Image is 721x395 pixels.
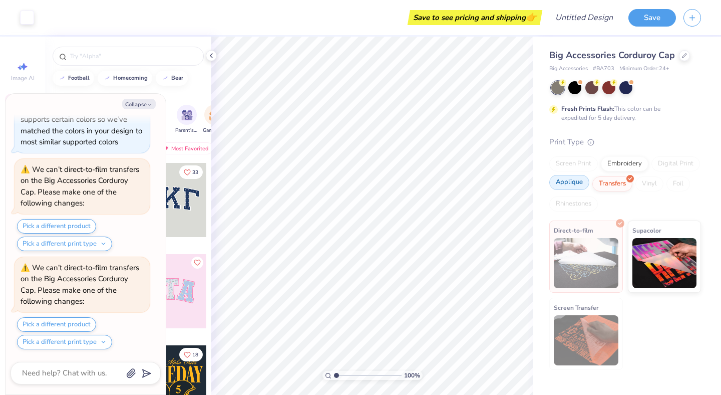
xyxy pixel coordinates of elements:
[17,237,112,251] button: Pick a different print type
[203,105,226,134] button: filter button
[11,74,35,82] span: Image AI
[632,225,661,236] span: Supacolor
[179,348,203,361] button: Like
[549,65,588,73] span: Big Accessories
[175,127,198,134] span: Parent's Weekend
[21,164,139,209] div: We can’t direct-to-film transfers on the Big Accessories Corduroy Cap. Please make one of the fol...
[561,105,614,113] strong: Fresh Prints Flash:
[549,175,589,190] div: Applique
[554,225,593,236] span: Direct-to-film
[171,75,183,81] div: bear
[549,136,701,148] div: Print Type
[191,257,203,269] button: Like
[601,156,648,171] div: Embroidery
[628,9,676,27] button: Save
[103,75,111,81] img: trend_line.gif
[17,219,96,234] button: Pick a different product
[549,49,675,61] span: Big Accessories Corduroy Cap
[161,75,169,81] img: trend_line.gif
[17,317,96,332] button: Pick a different product
[68,75,90,81] div: football
[410,10,540,25] div: Save to see pricing and shipping
[175,105,198,134] div: filter for Parent's Weekend
[549,156,598,171] div: Screen Print
[203,127,226,134] span: Game Day
[113,75,148,81] div: homecoming
[619,65,669,73] span: Minimum Order: 24 +
[101,93,118,102] div: Styles
[651,156,700,171] div: Digital Print
[209,109,220,121] img: Game Day Image
[192,352,198,357] span: 18
[554,315,618,365] img: Screen Transfer
[175,105,198,134] button: filter button
[549,196,598,212] div: Rhinestones
[98,71,152,86] button: homecoming
[179,165,203,179] button: Like
[593,65,614,73] span: # BA703
[125,93,155,102] div: Print Types
[17,335,112,349] button: Pick a different print type
[404,371,420,380] span: 100 %
[554,238,618,288] img: Direct-to-film
[632,238,697,288] img: Supacolor
[592,176,632,191] div: Transfers
[157,142,213,154] div: Most Favorited
[21,263,139,307] div: We can’t direct-to-film transfers on the Big Accessories Corduroy Cap. Please make one of the fol...
[547,8,621,28] input: Untitled Design
[76,93,94,102] div: Events
[156,71,188,86] button: bear
[58,75,66,81] img: trend_line.gif
[203,105,226,134] div: filter for Game Day
[55,93,68,102] div: Orgs
[53,71,94,86] button: football
[554,302,599,313] span: Screen Transfer
[122,99,156,109] button: Collapse
[561,104,684,122] div: This color can be expedited for 5 day delivery.
[69,51,197,61] input: Try "Alpha"
[526,11,537,23] span: 👉
[181,109,193,121] img: Parent's Weekend Image
[192,170,198,175] span: 33
[635,176,663,191] div: Vinyl
[666,176,690,191] div: Foil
